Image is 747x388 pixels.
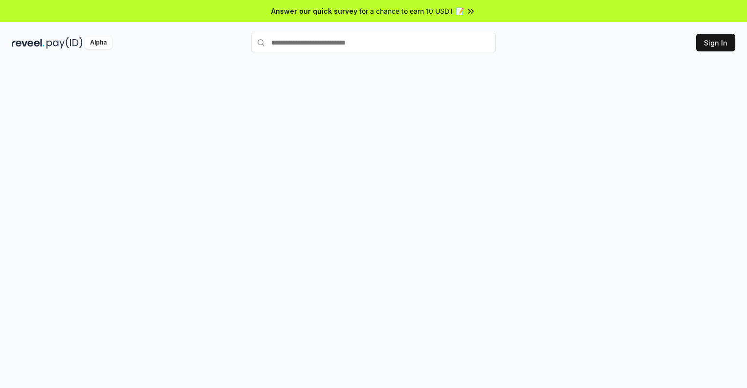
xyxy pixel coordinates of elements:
[359,6,464,16] span: for a chance to earn 10 USDT 📝
[271,6,357,16] span: Answer our quick survey
[12,37,45,49] img: reveel_dark
[696,34,735,51] button: Sign In
[85,37,112,49] div: Alpha
[47,37,83,49] img: pay_id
